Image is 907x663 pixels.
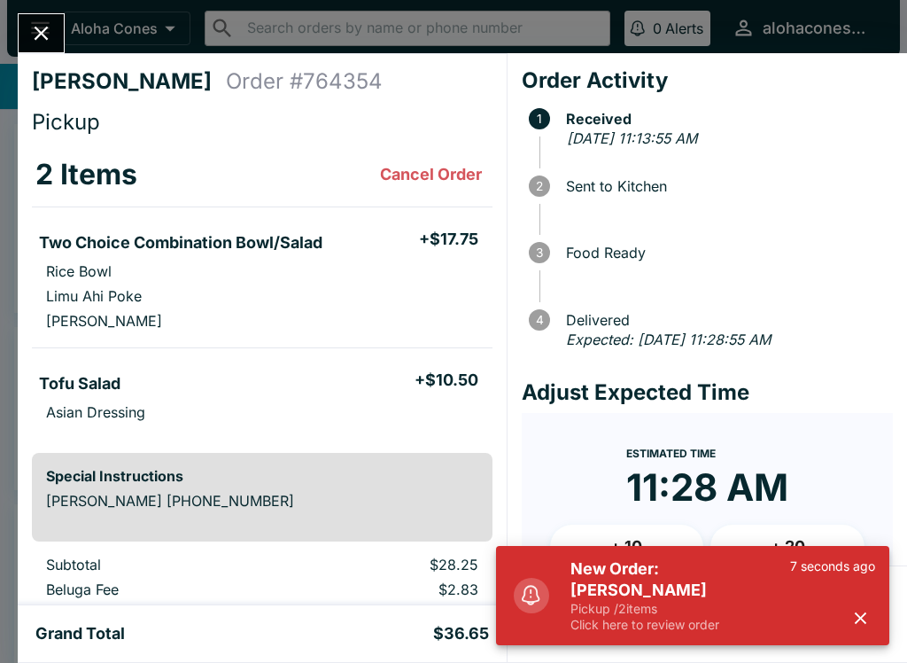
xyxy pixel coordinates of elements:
table: orders table [32,143,492,439]
h4: [PERSON_NAME] [32,68,226,95]
h3: 2 Items [35,157,137,192]
text: 3 [536,246,543,260]
h5: New Order: [PERSON_NAME] [570,558,790,601]
h5: + $17.75 [419,229,478,250]
button: Cancel Order [373,157,489,192]
h5: Tofu Salad [39,373,120,394]
span: Food Ready [557,245,893,261]
text: 1 [537,112,542,126]
p: Limu Ahi Poke [46,287,142,305]
h5: Two Choice Combination Bowl/Salad [39,232,322,253]
h4: Order Activity [522,67,893,94]
p: Click here to review order [570,617,790,633]
p: [PERSON_NAME] [46,312,162,330]
h5: $36.65 [433,623,489,644]
em: [DATE] 11:13:55 AM [567,129,697,147]
span: Received [557,111,893,127]
p: Pickup / 2 items [570,601,790,617]
span: Pickup [32,109,100,135]
span: Sent to Kitchen [557,178,893,194]
p: $28.25 [304,556,477,573]
span: Delivered [557,312,893,328]
span: Estimated Time [626,447,716,460]
p: Subtotal [46,556,275,573]
h5: Grand Total [35,623,125,644]
button: + 10 [550,525,704,569]
h6: Special Instructions [46,467,478,485]
time: 11:28 AM [626,464,788,511]
h4: Adjust Expected Time [522,379,893,406]
h5: + $10.50 [415,370,478,391]
h4: Order # 764354 [226,68,383,95]
p: $2.83 [304,581,477,598]
p: Rice Bowl [46,262,112,280]
p: Asian Dressing [46,403,145,421]
text: 2 [536,179,543,193]
button: Close [19,14,64,52]
p: [PERSON_NAME] [PHONE_NUMBER] [46,492,478,510]
p: 7 seconds ago [790,558,875,574]
em: Expected: [DATE] 11:28:55 AM [566,331,771,348]
text: 4 [535,313,543,327]
button: + 20 [710,525,864,569]
p: Beluga Fee [46,581,275,598]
